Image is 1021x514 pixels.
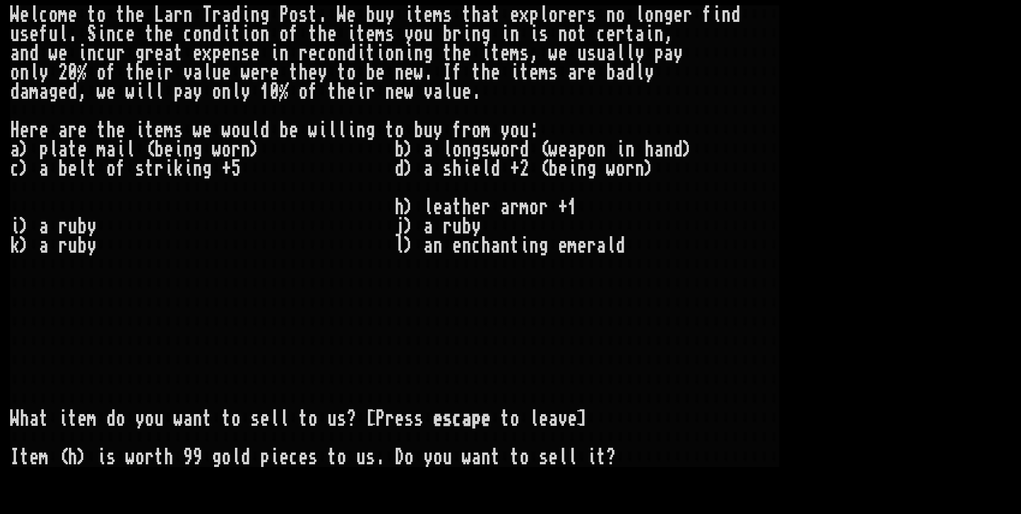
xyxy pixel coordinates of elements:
[260,82,270,102] div: 1
[472,25,481,44] div: n
[20,82,29,102] div: a
[654,5,664,25] div: n
[347,25,356,44] div: i
[241,25,250,44] div: i
[299,82,308,102] div: o
[654,44,664,63] div: p
[10,25,20,44] div: u
[385,25,395,44] div: s
[289,25,299,44] div: f
[68,63,77,82] div: 0
[443,82,452,102] div: l
[20,5,29,25] div: e
[250,44,260,63] div: e
[683,5,693,25] div: r
[616,25,625,44] div: r
[10,5,20,25] div: W
[212,63,222,82] div: u
[664,25,673,44] div: ,
[279,25,289,44] div: o
[366,82,375,102] div: r
[135,44,145,63] div: g
[462,44,472,63] div: e
[202,63,212,82] div: l
[404,5,414,25] div: i
[443,44,452,63] div: t
[462,5,472,25] div: t
[202,25,212,44] div: n
[125,63,135,82] div: t
[222,82,231,102] div: n
[97,121,106,140] div: t
[145,25,154,44] div: t
[606,44,616,63] div: a
[58,44,68,63] div: e
[423,63,433,82] div: .
[87,5,97,25] div: t
[241,44,250,63] div: s
[106,121,116,140] div: h
[289,63,299,82] div: t
[29,25,39,44] div: e
[568,63,577,82] div: a
[721,5,731,25] div: n
[145,44,154,63] div: r
[193,44,202,63] div: e
[395,82,404,102] div: e
[97,5,106,25] div: o
[222,5,231,25] div: a
[337,5,347,25] div: W
[452,63,462,82] div: f
[20,25,29,44] div: s
[366,44,375,63] div: t
[183,25,193,44] div: c
[548,44,558,63] div: w
[135,5,145,25] div: e
[577,25,587,44] div: t
[318,63,327,82] div: y
[241,5,250,25] div: i
[645,5,654,25] div: o
[202,121,212,140] div: e
[414,25,423,44] div: o
[568,25,577,44] div: o
[270,82,279,102] div: 0
[174,121,183,140] div: s
[308,121,318,140] div: w
[29,82,39,102] div: m
[520,44,529,63] div: s
[481,63,491,82] div: h
[212,44,222,63] div: p
[164,63,174,82] div: r
[375,25,385,44] div: m
[68,5,77,25] div: e
[635,44,645,63] div: y
[58,82,68,102] div: e
[702,5,712,25] div: f
[347,82,356,102] div: e
[635,63,645,82] div: l
[116,25,125,44] div: c
[529,44,539,63] div: ,
[231,25,241,44] div: t
[606,5,616,25] div: n
[529,25,539,44] div: i
[443,63,452,82] div: I
[29,5,39,25] div: l
[231,82,241,102] div: l
[481,5,491,25] div: a
[77,121,87,140] div: e
[29,44,39,63] div: d
[539,25,548,44] div: s
[116,44,125,63] div: r
[174,82,183,102] div: p
[116,121,125,140] div: e
[510,5,520,25] div: e
[135,82,145,102] div: i
[433,5,443,25] div: m
[10,82,20,102] div: d
[452,82,462,102] div: u
[606,25,616,44] div: e
[58,25,68,44] div: l
[548,63,558,82] div: s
